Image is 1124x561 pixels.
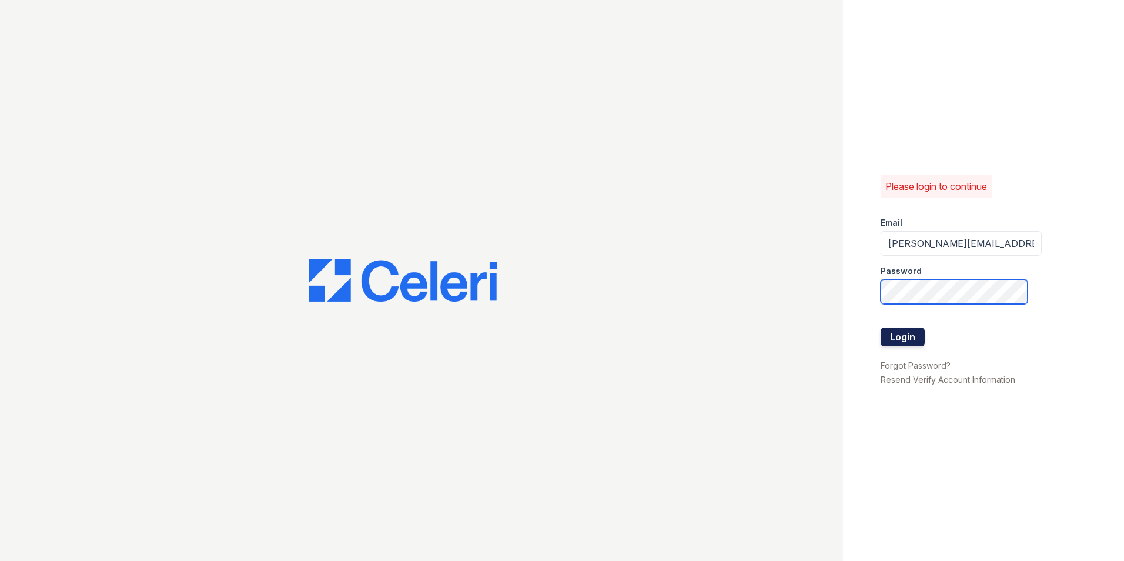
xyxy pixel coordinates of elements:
a: Resend Verify Account Information [881,375,1015,385]
a: Forgot Password? [881,360,951,370]
img: CE_Logo_Blue-a8612792a0a2168367f1c8372b55b34899dd931a85d93a1a3d3e32e68fde9ad4.png [309,259,497,302]
p: Please login to continue [885,179,987,193]
button: Login [881,328,925,346]
label: Email [881,217,902,229]
label: Password [881,265,922,277]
